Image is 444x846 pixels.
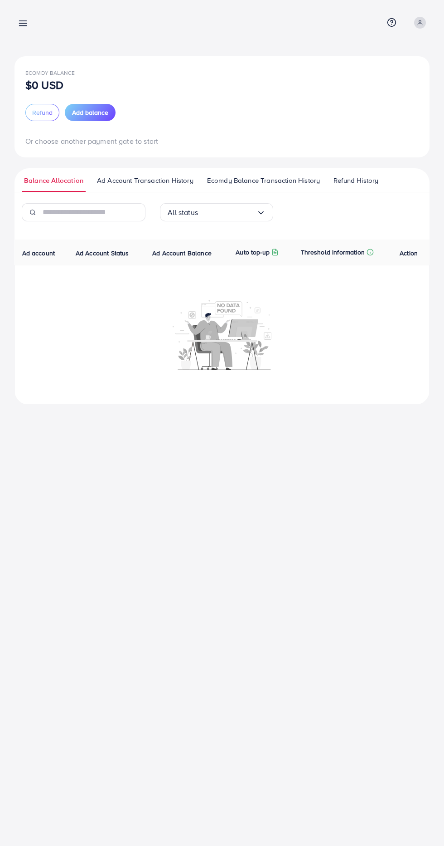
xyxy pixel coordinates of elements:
[168,205,198,220] span: All status
[97,176,193,186] span: Ad Account Transaction History
[198,205,256,220] input: Search for option
[25,104,59,121] button: Refund
[25,79,63,90] p: $0 USD
[65,104,116,121] button: Add balance
[25,69,75,77] span: Ecomdy Balance
[72,108,108,117] span: Add balance
[301,247,365,258] p: Threshold information
[400,249,418,258] span: Action
[24,176,83,186] span: Balance Allocation
[32,108,53,117] span: Refund
[22,249,55,258] span: Ad account
[173,299,271,370] img: No account
[152,249,212,258] span: Ad Account Balance
[207,176,320,186] span: Ecomdy Balance Transaction History
[76,249,129,258] span: Ad Account Status
[236,247,270,258] p: Auto top-up
[25,136,419,147] p: Or choose another payment gate to start
[160,203,273,221] div: Search for option
[333,176,378,186] span: Refund History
